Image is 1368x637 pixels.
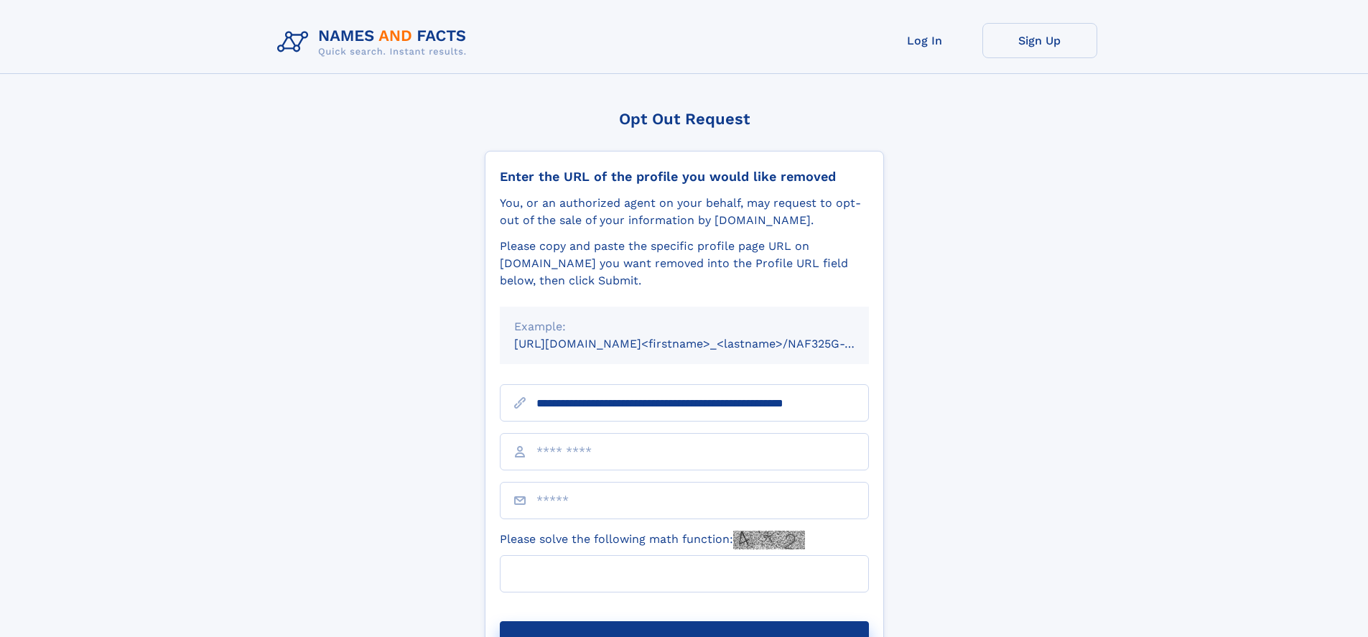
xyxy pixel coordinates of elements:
div: Enter the URL of the profile you would like removed [500,169,869,185]
a: Sign Up [982,23,1097,58]
div: Please copy and paste the specific profile page URL on [DOMAIN_NAME] you want removed into the Pr... [500,238,869,289]
img: Logo Names and Facts [271,23,478,62]
small: [URL][DOMAIN_NAME]<firstname>_<lastname>/NAF325G-xxxxxxxx [514,337,896,350]
div: Example: [514,318,855,335]
div: You, or an authorized agent on your behalf, may request to opt-out of the sale of your informatio... [500,195,869,229]
label: Please solve the following math function: [500,531,805,549]
div: Opt Out Request [485,110,884,128]
a: Log In [867,23,982,58]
